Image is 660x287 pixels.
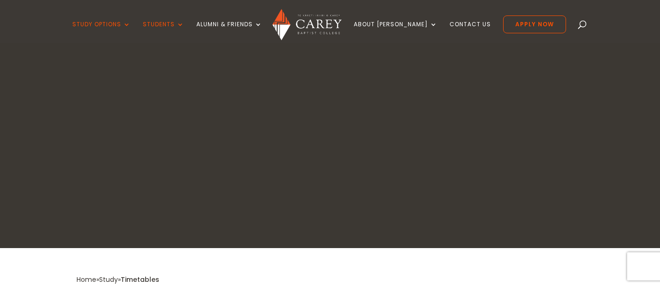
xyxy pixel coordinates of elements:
[143,21,184,43] a: Students
[99,275,118,284] a: Study
[272,9,342,40] img: Carey Baptist College
[450,21,491,43] a: Contact Us
[196,21,262,43] a: Alumni & Friends
[72,21,131,43] a: Study Options
[121,275,159,284] span: Timetables
[77,275,96,284] a: Home
[354,21,437,43] a: About [PERSON_NAME]
[503,15,566,33] a: Apply Now
[77,275,159,284] span: » »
